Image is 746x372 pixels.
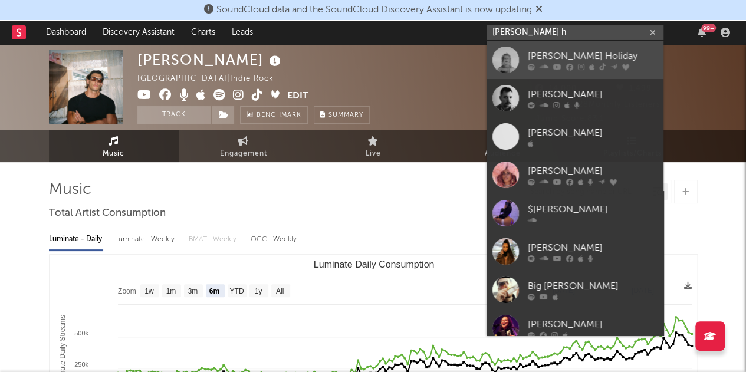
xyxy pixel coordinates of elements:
button: Edit [287,89,308,104]
a: Live [308,130,438,162]
input: Search for artists [487,25,663,40]
text: YTD [229,287,244,295]
text: All [275,287,283,295]
a: [PERSON_NAME] [487,117,663,156]
div: Luminate - Weekly [115,229,177,249]
a: [PERSON_NAME] [487,156,663,194]
a: [PERSON_NAME] [487,232,663,271]
a: Dashboard [38,21,94,44]
div: [PERSON_NAME] Holiday [528,49,658,63]
span: Summary [328,112,363,118]
button: Summary [314,106,370,124]
div: [PERSON_NAME] [137,50,284,70]
div: [PERSON_NAME] [528,126,658,140]
a: Audience [438,130,568,162]
text: 1m [166,287,176,295]
div: Luminate - Daily [49,229,103,249]
div: [PERSON_NAME] [528,87,658,101]
text: Zoom [118,287,136,295]
text: 1y [254,287,262,295]
a: Engagement [179,130,308,162]
text: Luminate Daily Consumption [313,259,434,269]
a: Charts [183,21,224,44]
span: Total Artist Consumption [49,206,166,220]
div: [GEOGRAPHIC_DATA] | Indie Rock [137,72,287,86]
div: OCC - Weekly [251,229,298,249]
span: SoundCloud data and the SoundCloud Discovery Assistant is now updating [216,5,532,15]
button: 99+ [698,28,706,37]
a: Music [49,130,179,162]
span: Dismiss [535,5,543,15]
a: [PERSON_NAME] Holiday [487,41,663,79]
a: [PERSON_NAME] [487,79,663,117]
span: Engagement [220,147,267,161]
span: Audience [485,147,521,161]
div: [PERSON_NAME] [528,317,658,331]
a: Discovery Assistant [94,21,183,44]
button: Track [137,106,211,124]
a: Leads [224,21,261,44]
span: Benchmark [257,108,301,123]
div: 99 + [701,24,716,32]
span: Music [103,147,124,161]
div: [PERSON_NAME] [528,241,658,255]
a: [PERSON_NAME] [487,309,663,347]
span: Live [366,147,381,161]
a: Big [PERSON_NAME] [487,271,663,309]
a: $[PERSON_NAME] [487,194,663,232]
div: $[PERSON_NAME] [528,202,658,216]
text: 500k [74,330,88,337]
a: Benchmark [240,106,308,124]
text: 6m [209,287,219,295]
text: 250k [74,361,88,368]
text: 1w [144,287,154,295]
text: 3m [188,287,198,295]
div: Big [PERSON_NAME] [528,279,658,293]
div: [PERSON_NAME] [528,164,658,178]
